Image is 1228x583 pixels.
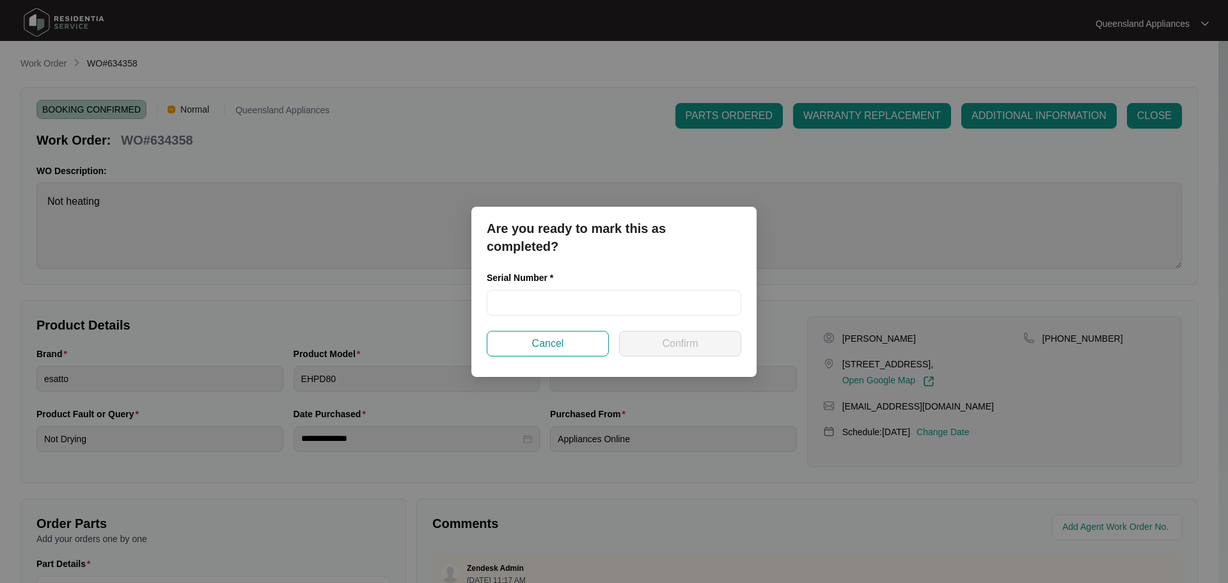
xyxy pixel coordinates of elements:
[619,331,741,356] button: Confirm
[487,220,741,237] p: Are you ready to mark this as
[487,271,563,284] label: Serial Number *
[487,237,741,255] p: completed?
[532,336,564,351] span: Cancel
[487,331,609,356] button: Cancel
